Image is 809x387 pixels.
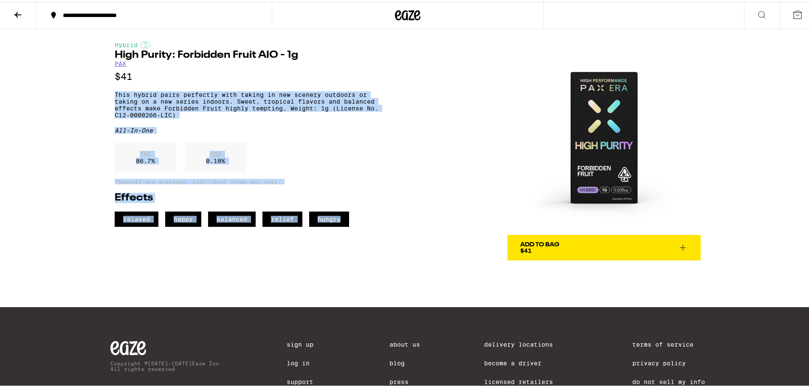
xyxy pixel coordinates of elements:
img: PAX - High Purity: Forbidden Fruit AIO - 1g [507,40,701,233]
a: Delivery Locations [484,339,568,346]
p: Copyright © [DATE]-[DATE] Eaze Inc. All rights reserved. [110,359,223,370]
span: hungry [309,210,349,225]
span: happy [165,210,201,225]
a: Support [287,377,325,384]
a: Become a Driver [484,358,568,365]
a: Privacy Policy [632,358,705,365]
div: 86.7 % [115,141,176,171]
button: Add To Bag$41 [507,233,701,259]
a: Press [389,377,420,384]
a: Licensed Retailers [484,377,568,384]
img: hybridColor.svg [141,40,151,47]
p: THC [136,149,155,156]
div: Add To Bag [520,240,559,246]
a: Log In [287,358,325,365]
span: $41 [520,246,532,252]
a: Blog [389,358,420,365]
span: balanced [208,210,256,225]
span: relaxed [115,210,158,225]
a: Terms of Service [632,339,705,346]
p: *Amounts are averages, individual items may vary. [115,177,378,183]
p: CBD [206,149,225,156]
h1: High Purity: Forbidden Fruit AIO - 1g [115,48,378,59]
p: This hybrid pairs perfectly with taking in new scenery outdoors or taking on a new series indoors... [115,90,378,117]
div: 0.18 % [185,141,246,171]
h2: Effects [115,191,378,201]
div: Hybrid [115,40,378,47]
span: Hi. Need any help? [5,6,61,13]
div: All-In-One [115,125,378,132]
a: Sign Up [287,339,325,346]
a: Do Not Sell My Info [632,377,705,384]
span: relief [262,210,302,225]
p: $41 [115,70,378,80]
a: About Us [389,339,420,346]
a: PAX [115,59,126,65]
